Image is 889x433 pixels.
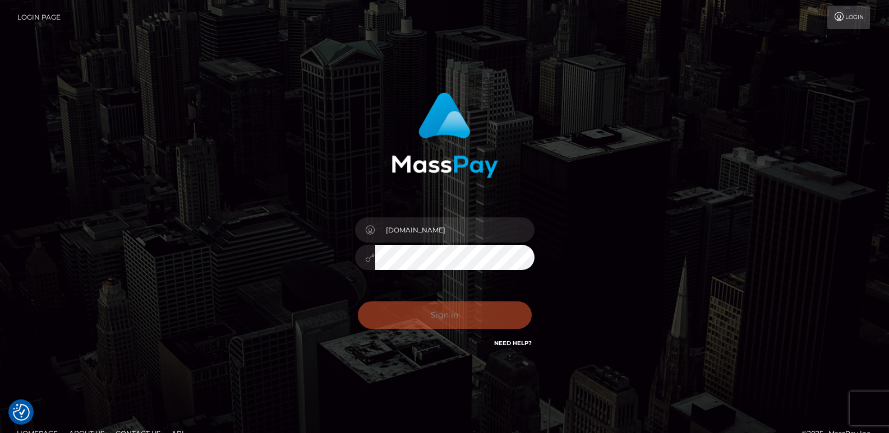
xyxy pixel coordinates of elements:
img: MassPay Login [391,92,498,178]
button: Consent Preferences [13,404,30,421]
a: Login [827,6,870,29]
input: Username... [375,217,535,243]
a: Need Help? [494,339,532,347]
img: Revisit consent button [13,404,30,421]
a: Login Page [17,6,61,29]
